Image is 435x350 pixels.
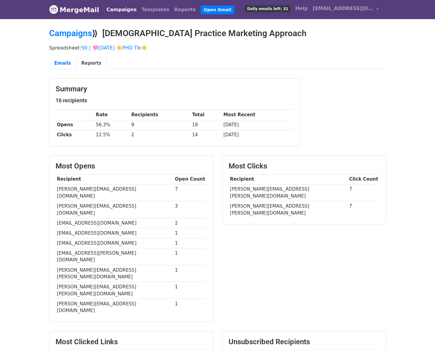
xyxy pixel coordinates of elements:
[130,130,191,140] td: 2
[348,174,380,184] th: Click Count
[229,338,380,346] h3: Unsubscribed Recipients
[229,174,348,184] th: Recipient
[293,2,310,15] a: Help
[56,174,174,184] th: Recipient
[49,28,92,38] a: Campaigns
[49,45,386,51] p: Spreadsheet:
[229,201,348,218] td: [PERSON_NAME][EMAIL_ADDRESS][PERSON_NAME][DOMAIN_NAME]
[49,57,76,70] a: Emails
[56,238,174,248] td: [EMAIL_ADDRESS][DOMAIN_NAME]
[56,248,174,265] td: [EMAIL_ADDRESS][PERSON_NAME][DOMAIN_NAME]
[56,282,174,299] td: [PERSON_NAME][EMAIL_ADDRESS][PERSON_NAME][DOMAIN_NAME]
[56,130,94,140] th: Clicks
[49,5,58,14] img: MergeMail logo
[56,299,174,315] td: [PERSON_NAME][EMAIL_ADDRESS][DOMAIN_NAME]
[130,120,191,130] td: 9
[56,338,207,346] h3: Most Clicked Links
[174,238,207,248] td: 1
[222,120,293,130] td: [DATE]
[56,120,94,130] th: Opens
[104,4,139,16] a: Campaigns
[174,184,207,201] td: 7
[56,265,174,282] td: [PERSON_NAME][EMAIL_ADDRESS][PERSON_NAME][DOMAIN_NAME]
[56,85,293,93] h3: Summary
[56,162,207,171] h3: Most Opens
[229,184,348,201] td: [PERSON_NAME][EMAIL_ADDRESS][PERSON_NAME][DOMAIN_NAME]
[49,28,386,39] h2: ⟫ [DEMOGRAPHIC_DATA] Practice Marketing Approach
[229,162,380,171] h3: Most Clicks
[222,110,293,120] th: Most Recent
[174,201,207,218] td: 3
[49,3,99,16] a: MergeMail
[222,130,293,140] td: [DATE]
[348,201,380,218] td: 7
[191,130,222,140] td: 14
[94,110,130,120] th: Rate
[76,57,107,70] a: Reports
[174,218,207,228] td: 2
[174,248,207,265] td: 1
[56,201,174,218] td: [PERSON_NAME][EMAIL_ADDRESS][DOMAIN_NAME]
[56,218,174,228] td: [EMAIL_ADDRESS][DOMAIN_NAME]
[310,2,381,17] a: [EMAIL_ADDRESS][DOMAIN_NAME]
[174,228,207,238] td: 1
[139,4,172,16] a: Templates
[56,97,293,104] h5: 16 recipients
[56,228,174,238] td: [EMAIL_ADDRESS][DOMAIN_NAME]
[174,174,207,184] th: Open Count
[56,184,174,201] td: [PERSON_NAME][EMAIL_ADDRESS][DOMAIN_NAME]
[174,282,207,299] td: 1
[94,120,130,130] td: 56.3%
[174,299,207,315] td: 1
[174,265,207,282] td: 1
[172,4,198,16] a: Reports
[245,5,290,12] span: Daily emails left: 31
[94,130,130,140] td: 12.5%
[191,120,222,130] td: 18
[201,5,234,14] a: Open Gmail
[130,110,191,120] th: Recipients
[348,184,380,201] td: 7
[191,110,222,120] th: Total
[313,5,373,12] span: [EMAIL_ADDRESS][DOMAIN_NAME]
[81,45,147,51] a: 50 | 🩷[DATE] ☀️PHD Tik☀️
[243,2,293,15] a: Daily emails left: 31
